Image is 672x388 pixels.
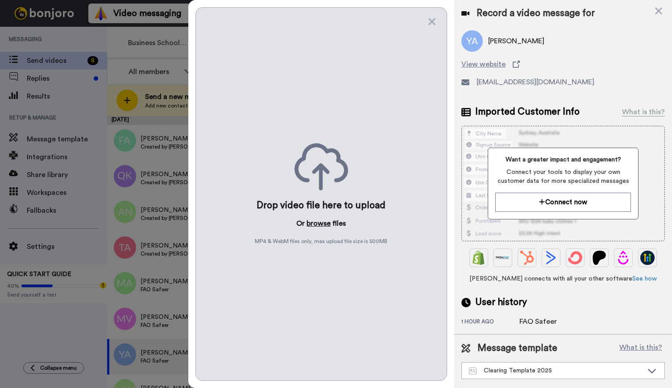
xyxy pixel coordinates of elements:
[20,27,34,41] img: Profile image for Grant
[544,251,558,265] img: ActiveCampaign
[39,25,154,34] p: Hi Safeer, Boost your view rates with automatic re-sends of unviewed messages! We've just release...
[640,251,655,265] img: GoHighLevel
[568,251,582,265] img: ConvertKit
[475,105,580,119] span: Imported Customer Info
[632,276,657,282] a: See how
[477,342,557,355] span: Message template
[616,251,631,265] img: Drip
[13,19,165,48] div: message notification from Grant, 3w ago. Hi Safeer, Boost your view rates with automatic re-sends...
[296,218,346,229] p: Or files
[477,77,594,87] span: [EMAIL_ADDRESS][DOMAIN_NAME]
[475,296,527,309] span: User history
[307,218,331,229] button: browse
[622,107,665,117] div: What is this?
[592,251,606,265] img: Patreon
[496,251,510,265] img: Ontraport
[255,238,387,245] span: MP4 & WebM files only, max upload file size is 500 MB
[617,342,665,355] button: What is this?
[461,59,506,70] span: View website
[495,193,631,212] button: Connect now
[461,59,665,70] a: View website
[519,316,564,327] div: FAO Safeer
[39,34,154,42] p: Message from Grant, sent 3w ago
[495,168,631,186] span: Connect your tools to display your own customer data for more specialized messages
[469,366,643,375] div: Clearing Template 2025
[257,199,386,212] div: Drop video file here to upload
[520,251,534,265] img: Hubspot
[469,367,477,375] img: Message-temps.svg
[495,155,631,164] span: Want a greater impact and engagement?
[461,274,665,283] span: [PERSON_NAME] connects with all your other software
[472,251,486,265] img: Shopify
[461,318,519,327] div: 1 hour ago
